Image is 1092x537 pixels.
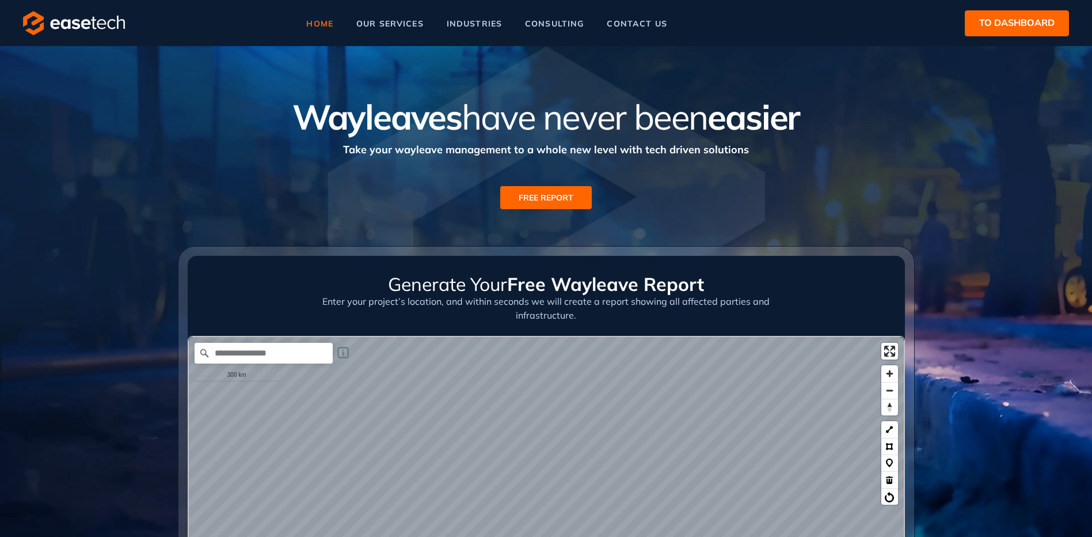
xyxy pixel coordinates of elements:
span: Reset bearing to north [881,399,898,415]
button: Zoom out [881,382,898,399]
span: contact us [607,20,667,28]
input: Search place... [195,343,333,364]
button: Marker tool (m) [881,455,898,471]
span: Generate Your [388,273,507,296]
span: industries [447,20,502,28]
button: Zoom in [881,365,898,382]
span: FREE REPORT [519,191,573,204]
div: 300 km [195,369,279,381]
span: consulting [525,20,584,28]
button: Enter fullscreen [881,343,898,360]
button: Polygon tool (p) [881,438,898,455]
button: to dashboard [965,10,1069,36]
span: to dashboard [979,16,1055,30]
img: logo [23,11,125,35]
div: Take your wayleave management to a whole new level with tech driven solutions [178,136,915,157]
span: our services [356,20,424,28]
button: LineString tool (l) [881,421,898,438]
button: Reset bearing to north [881,399,898,415]
span: Wayleaves [292,95,462,138]
div: Enter your project’s location, and within seconds we will create a report showing all affected pa... [307,294,785,336]
span: home [306,20,333,28]
button: FREE REPORT [500,186,592,209]
button: Delete [881,471,898,488]
span: Free Wayleave Report [507,273,704,296]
